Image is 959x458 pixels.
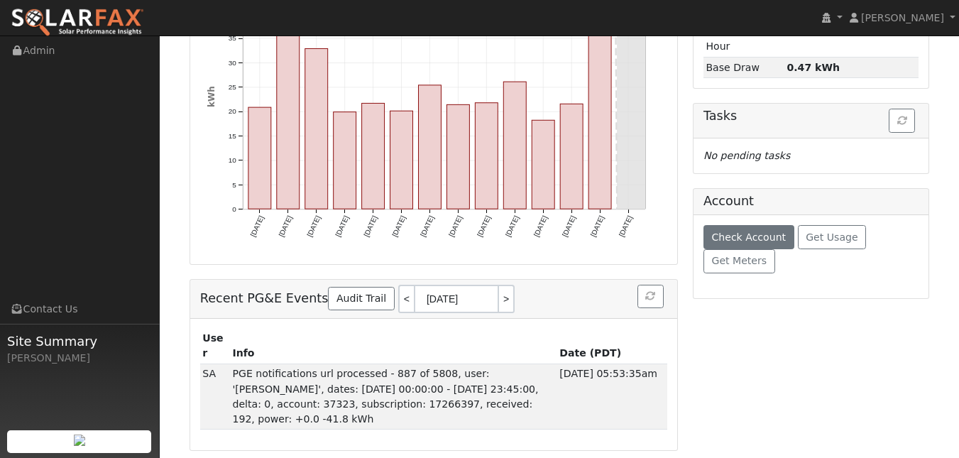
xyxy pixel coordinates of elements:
[447,104,470,209] rect: onclick=""
[447,214,464,238] text: [DATE]
[229,34,237,42] text: 35
[703,109,919,124] h5: Tasks
[806,231,857,243] span: Get Usage
[589,214,605,238] text: [DATE]
[248,214,265,238] text: [DATE]
[200,329,230,364] th: User
[305,48,328,209] rect: onclick=""
[861,12,944,23] span: [PERSON_NAME]
[532,120,555,209] rect: onclick=""
[476,103,498,209] rect: onclick=""
[305,214,322,238] text: [DATE]
[229,108,237,116] text: 20
[334,112,356,209] rect: onclick=""
[230,329,557,364] th: Info
[334,214,350,238] text: [DATE]
[561,214,577,238] text: [DATE]
[328,287,394,311] a: Audit Trail
[703,194,754,208] h5: Account
[889,109,915,133] button: Refresh
[200,285,667,313] h5: Recent PG&E Events
[711,231,786,243] span: Check Account
[248,107,271,209] rect: onclick=""
[419,85,442,209] rect: onclick=""
[230,364,557,429] td: PGE notifications url processed - 887 of 5808, user: '[PERSON_NAME]', dates: [DATE] 00:00:00 - [D...
[229,156,237,164] text: 10
[277,36,300,209] rect: onclick=""
[232,205,236,213] text: 0
[557,329,667,364] th: Date (PDT)
[362,104,385,209] rect: onclick=""
[618,214,634,238] text: [DATE]
[74,435,85,446] img: retrieve
[589,5,612,209] rect: onclick=""
[362,214,378,238] text: [DATE]
[390,111,413,209] rect: onclick=""
[11,8,144,38] img: SolarFax
[476,214,492,238] text: [DATE]
[637,285,664,309] button: Refresh
[504,82,527,209] rect: onclick=""
[703,21,784,57] td: Peak Push Hour
[419,214,435,238] text: [DATE]
[7,351,152,366] div: [PERSON_NAME]
[200,364,230,429] td: SDP Admin
[390,214,407,238] text: [DATE]
[798,225,867,249] button: Get Usage
[703,249,775,273] button: Get Meters
[561,104,583,209] rect: onclick=""
[229,132,237,140] text: 15
[711,255,767,266] span: Get Meters
[784,21,919,57] td: at 12AM [DATE]
[504,214,520,238] text: [DATE]
[207,86,217,107] text: kWh
[532,214,549,238] text: [DATE]
[7,332,152,351] span: Site Summary
[229,83,237,91] text: 25
[703,150,790,161] i: No pending tasks
[787,62,840,73] strong: 0.47 kWh
[232,181,236,189] text: 5
[703,225,794,249] button: Check Account
[229,59,237,67] text: 30
[277,214,293,238] text: [DATE]
[398,285,414,313] a: <
[703,57,784,77] td: Base Draw
[557,364,667,429] td: [DATE] 05:53:35am
[499,285,515,313] a: >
